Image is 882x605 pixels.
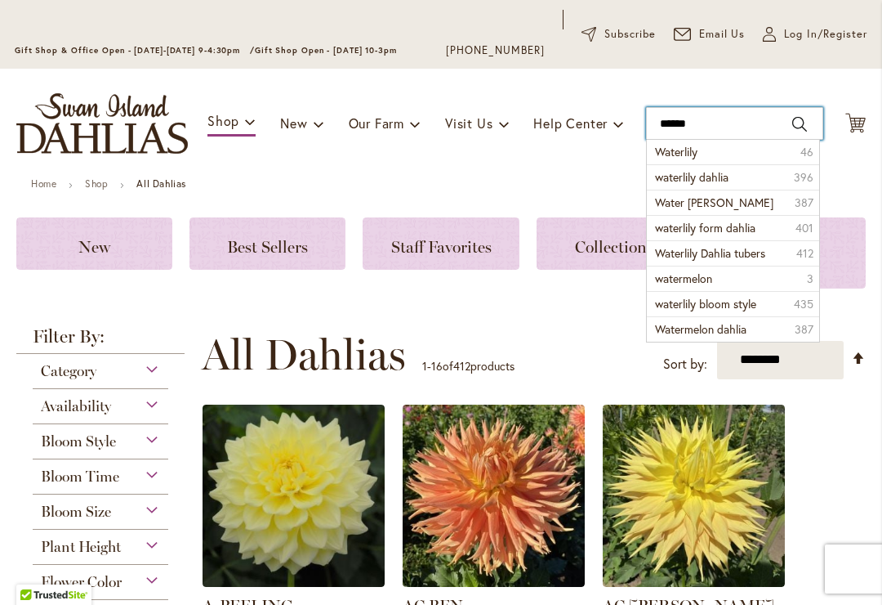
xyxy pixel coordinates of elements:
img: AC Jeri [603,405,785,587]
span: Gift Shop & Office Open - [DATE]-[DATE] 9-4:30pm / [15,45,255,56]
span: Waterlily [655,144,697,159]
span: New [78,237,110,257]
span: Collections [575,237,653,257]
span: 435 [794,296,813,312]
span: watermelon [655,271,712,286]
a: Log In/Register [763,26,867,43]
iframe: Launch Accessibility Center [12,547,58,593]
a: New [16,217,172,270]
span: 412 [796,245,813,262]
span: 3 [807,271,813,287]
strong: All Dahlias [136,177,186,190]
span: Category [41,362,96,380]
p: - of products [422,353,514,379]
label: Sort by: [663,349,707,379]
a: store logo [16,93,188,154]
span: Subscribe [604,26,656,43]
a: Staff Favorites [363,217,519,270]
span: Email Us [699,26,746,43]
span: 387 [795,321,813,338]
span: Availability [41,397,111,415]
span: Gift Shop Open - [DATE] 10-3pm [255,45,397,56]
span: Our Farm [349,114,404,132]
span: Shop [207,112,239,129]
span: 396 [794,169,813,186]
span: Best Sellers [227,237,308,257]
span: Visit Us [445,114,492,132]
span: Bloom Size [41,503,111,521]
span: 387 [795,195,813,211]
span: Watermelon dahlia [655,321,746,337]
span: 16 [431,358,443,374]
a: Shop [85,177,108,190]
img: A-Peeling [203,405,385,587]
a: [PHONE_NUMBER] [446,43,545,59]
a: Best Sellers [189,217,345,270]
strong: Filter By: [16,328,185,354]
span: Plant Height [41,538,121,556]
span: waterlily form dahlia [655,220,755,235]
span: waterlily dahlia [655,169,728,185]
span: 412 [453,358,470,374]
a: Subscribe [581,26,656,43]
span: Log In/Register [784,26,867,43]
span: waterlily bloom style [655,296,756,311]
span: Bloom Style [41,432,116,450]
span: Waterlily Dahlia tubers [655,245,765,261]
span: New [280,114,307,132]
span: All Dahlias [202,330,406,379]
span: Help Center [533,114,608,132]
span: 1 [422,358,427,374]
span: 401 [795,220,813,236]
span: Staff Favorites [391,237,492,257]
span: Bloom Time [41,468,119,486]
a: Collections [537,217,693,270]
a: Home [31,177,56,190]
button: Search [792,111,807,137]
a: A-Peeling [203,575,385,590]
a: AC Jeri [603,575,785,590]
a: Email Us [674,26,746,43]
a: AC BEN [403,575,585,590]
span: Water [PERSON_NAME] [655,195,773,210]
span: 46 [800,144,813,160]
span: Flower Color [41,573,122,591]
img: AC BEN [403,405,585,587]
